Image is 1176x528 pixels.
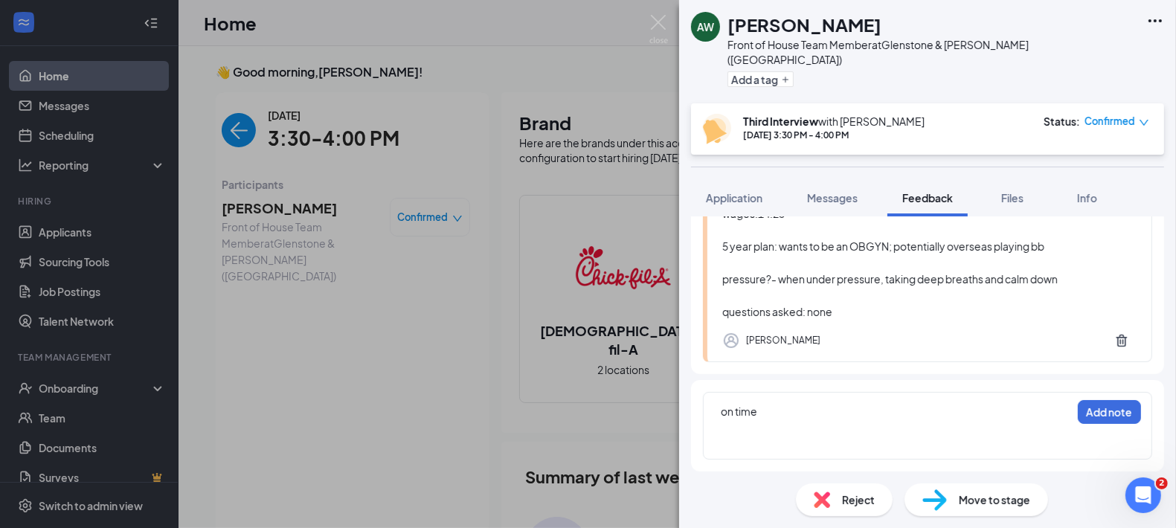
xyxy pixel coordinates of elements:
span: Confirmed [1085,114,1135,129]
svg: Plus [781,75,790,84]
button: Add note [1078,400,1141,424]
span: on time [721,405,757,418]
iframe: Intercom live chat [1125,477,1161,513]
button: Trash [1107,326,1137,355]
h1: [PERSON_NAME] [727,12,881,37]
div: with [PERSON_NAME] [743,114,925,129]
span: Files [1001,191,1024,205]
svg: Trash [1114,333,1129,348]
span: Messages [807,191,858,205]
div: [PERSON_NAME] [746,333,820,348]
div: Status : [1044,114,1080,129]
svg: Ellipses [1146,12,1164,30]
span: down [1139,117,1149,128]
button: PlusAdd a tag [727,71,794,87]
span: Info [1077,191,1097,205]
span: Move to stage [959,492,1030,508]
div: AW [697,19,714,34]
span: Reject [842,492,875,508]
b: Third Interview [743,115,818,128]
span: 2 [1156,477,1168,489]
div: [DATE] 3:30 PM - 4:00 PM [743,129,925,141]
div: Front of House Team Member at Glenstone & [PERSON_NAME] ([GEOGRAPHIC_DATA]) [727,37,1139,67]
svg: Profile [722,332,740,350]
span: Application [706,191,762,205]
span: Feedback [902,191,953,205]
